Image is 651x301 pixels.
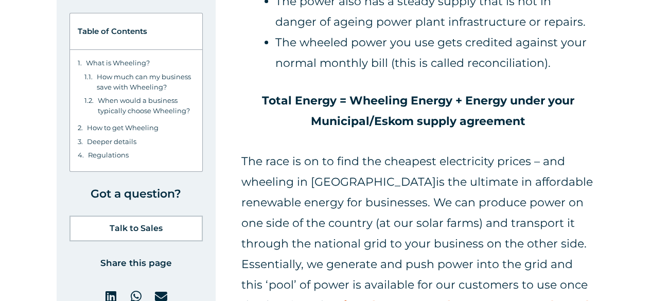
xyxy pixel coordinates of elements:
[98,95,195,116] a: When would a business typically choose Wheeling?
[86,58,150,68] a: What is Wheeling?
[78,21,195,42] div: Table of Contents
[241,154,565,189] span: The race is on to find the cheapest electricity prices – and w
[69,182,203,205] h6: Got a question?
[97,72,195,92] a: How much can my business save with Wheeling?
[251,175,436,189] span: heeling in [GEOGRAPHIC_DATA]
[87,122,159,133] a: How to get Wheeling
[69,216,203,241] a: Talk to Sales
[261,94,574,128] strong: Total Energy = Wheeling Energy + Energy under your Municipal/Eskom supply agreement
[69,252,203,275] h6: Share this page
[110,224,163,233] span: Talk to Sales
[241,154,565,189] span: is the ultimate in a
[88,150,129,160] a: Regulations
[87,136,136,147] a: Deeper details
[275,36,587,70] span: The wheeled power you use gets credited against your normal monthly bill (this is called reconcil...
